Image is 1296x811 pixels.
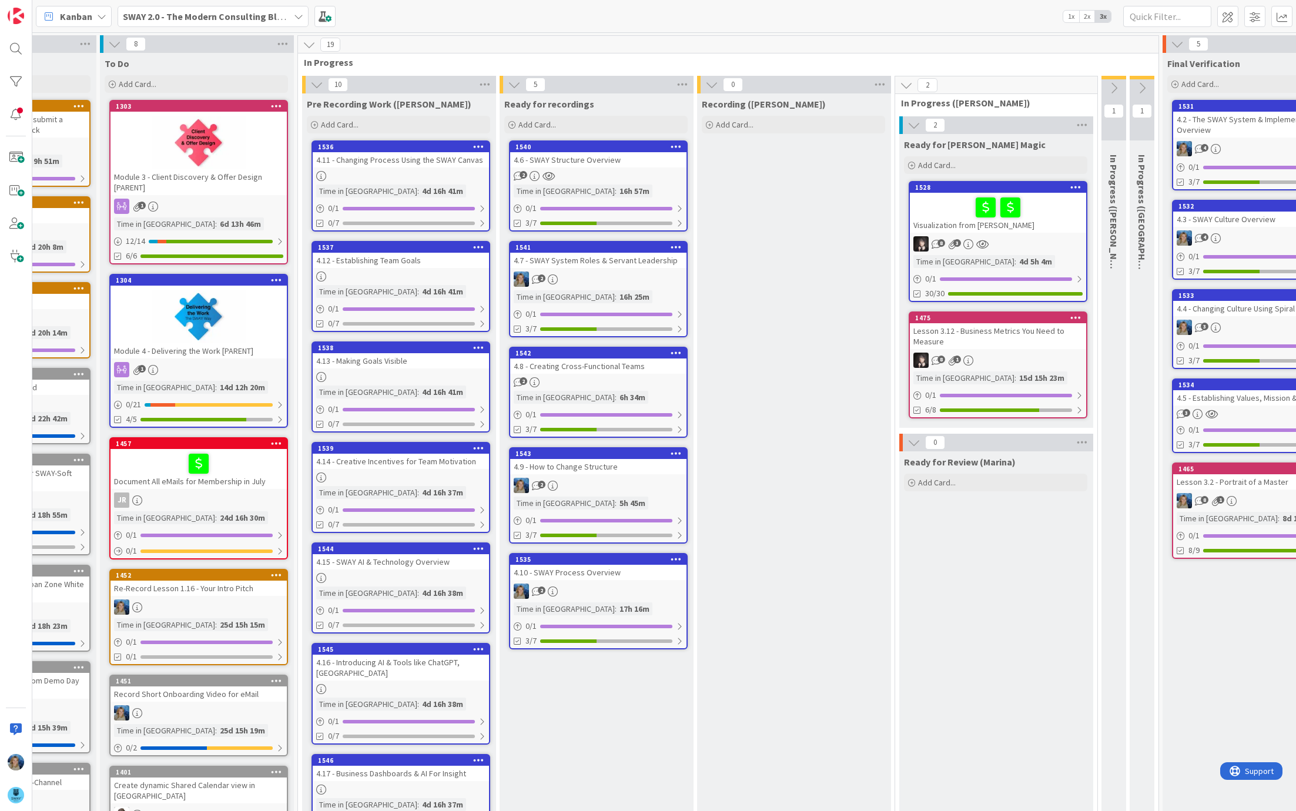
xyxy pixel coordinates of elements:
[313,554,489,569] div: 4.15 - SWAY AI & Technology Overview
[116,276,287,284] div: 1304
[313,544,489,554] div: 1544
[313,142,489,152] div: 1536
[116,440,287,448] div: 1457
[110,438,287,489] div: 1457Document All eMails for Membership in July
[509,447,688,544] a: 15434.9 - How to Change StructureMATime in [GEOGRAPHIC_DATA]:5h 45m0/13/7
[318,444,489,453] div: 1539
[1188,176,1200,188] span: 3/7
[116,677,287,685] div: 1451
[510,554,686,565] div: 1535
[110,740,287,755] div: 0/2
[328,418,339,430] span: 0/7
[515,243,686,252] div: 1541
[328,504,339,516] span: 0 / 1
[313,343,489,353] div: 1538
[615,391,617,404] span: :
[1177,230,1192,246] img: MA
[525,202,537,215] span: 0 / 1
[1014,255,1016,268] span: :
[510,253,686,268] div: 4.7 - SWAY System Roles & Servant Leadership
[520,171,527,179] span: 2
[525,408,537,421] span: 0 / 1
[109,437,288,559] a: 1457Document All eMails for Membership in JulyJRTime in [GEOGRAPHIC_DATA]:24d 16h 30m0/10/1
[419,185,466,197] div: 4d 16h 41m
[60,9,92,24] span: Kanban
[419,486,466,499] div: 4d 16h 37m
[313,301,489,316] div: 0/1
[419,587,466,599] div: 4d 16h 38m
[716,119,754,130] span: Add Card...
[1177,320,1192,335] img: MA
[520,377,527,385] span: 2
[126,651,137,663] span: 0/1
[217,511,268,524] div: 24d 16h 30m
[110,438,287,449] div: 1457
[116,571,287,579] div: 1452
[515,349,686,357] div: 1542
[1016,255,1055,268] div: 4d 5h 4m
[110,397,287,412] div: 0/21
[617,391,648,404] div: 6h 34m
[19,155,62,167] div: 6d 9h 51m
[114,217,215,230] div: Time in [GEOGRAPHIC_DATA]
[110,676,287,686] div: 1451
[114,492,129,508] div: JR
[913,353,929,368] img: BN
[116,102,287,110] div: 1303
[110,101,287,195] div: 1303Module 3 - Client Discovery & Offer Design [PARENT]
[328,518,339,531] span: 0/7
[1183,409,1190,417] span: 3
[312,341,490,433] a: 15384.13 - Making Goals VisibleTime in [GEOGRAPHIC_DATA]:4d 16h 41m0/10/7
[518,119,556,130] span: Add Card...
[110,528,287,542] div: 0/1
[328,403,339,415] span: 0 / 1
[910,182,1086,193] div: 1528
[510,142,686,152] div: 1540
[328,202,339,215] span: 0 / 1
[510,448,686,474] div: 15434.9 - How to Change Structure
[538,481,545,488] span: 2
[318,545,489,553] div: 1544
[313,152,489,167] div: 4.11 - Changing Process Using the SWAY Canvas
[510,242,686,253] div: 1541
[510,407,686,422] div: 0/1
[313,443,489,469] div: 15394.14 - Creative Incentives for Team Motivation
[419,698,466,711] div: 4d 16h 38m
[514,272,529,287] img: MA
[514,391,615,404] div: Time in [GEOGRAPHIC_DATA]
[110,343,287,358] div: Module 4 - Delivering the Work [PARENT]
[318,143,489,151] div: 1536
[417,486,419,499] span: :
[510,152,686,167] div: 4.6 - SWAY Structure Overview
[617,602,652,615] div: 17h 16m
[538,587,545,594] span: 2
[19,619,71,632] div: 28d 18h 23m
[328,730,339,742] span: 0/7
[316,698,417,711] div: Time in [GEOGRAPHIC_DATA]
[910,353,1086,368] div: BN
[937,356,945,363] span: 8
[910,388,1086,403] div: 0/1
[1177,493,1192,508] img: MA
[318,645,489,654] div: 1545
[114,381,215,394] div: Time in [GEOGRAPHIC_DATA]
[114,511,215,524] div: Time in [GEOGRAPHIC_DATA]
[313,142,489,167] div: 15364.11 - Changing Process Using the SWAY Canvas
[1188,544,1200,557] span: 8/9
[215,618,217,631] span: :
[312,542,490,634] a: 15444.15 - SWAY AI & Technology OverviewTime in [GEOGRAPHIC_DATA]:4d 16h 38m0/10/7
[313,253,489,268] div: 4.12 - Establishing Team Goals
[510,513,686,528] div: 0/1
[538,274,545,282] span: 2
[109,569,288,665] a: 1452Re-Record Lesson 1.16 - Your Intro PitchMATime in [GEOGRAPHIC_DATA]:25d 15h 15m0/10/1
[313,714,489,729] div: 0/1
[913,236,929,252] img: BN
[313,603,489,618] div: 0/1
[313,343,489,368] div: 15384.13 - Making Goals Visible
[316,587,417,599] div: Time in [GEOGRAPHIC_DATA]
[313,655,489,681] div: 4.16 - Introducing AI & Tools like ChatGPT, [GEOGRAPHIC_DATA]
[316,185,417,197] div: Time in [GEOGRAPHIC_DATA]
[910,313,1086,349] div: 1475Lesson 3.12 - Business Metrics You Need to Measure
[313,242,489,268] div: 15374.12 - Establishing Team Goals
[617,497,648,510] div: 5h 45m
